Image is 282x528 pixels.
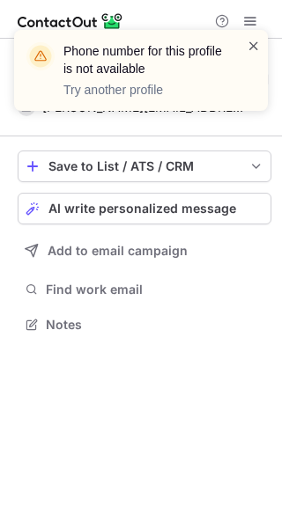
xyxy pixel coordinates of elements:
[63,81,226,99] p: Try another profile
[26,42,55,70] img: warning
[18,11,123,32] img: ContactOut v5.3.10
[46,282,264,297] span: Find work email
[48,244,188,258] span: Add to email campaign
[46,317,264,333] span: Notes
[18,193,271,224] button: AI write personalized message
[18,150,271,182] button: save-profile-one-click
[63,42,226,77] header: Phone number for this profile is not available
[48,202,236,216] span: AI write personalized message
[48,159,241,173] div: Save to List / ATS / CRM
[18,235,271,267] button: Add to email campaign
[18,277,271,302] button: Find work email
[18,312,271,337] button: Notes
